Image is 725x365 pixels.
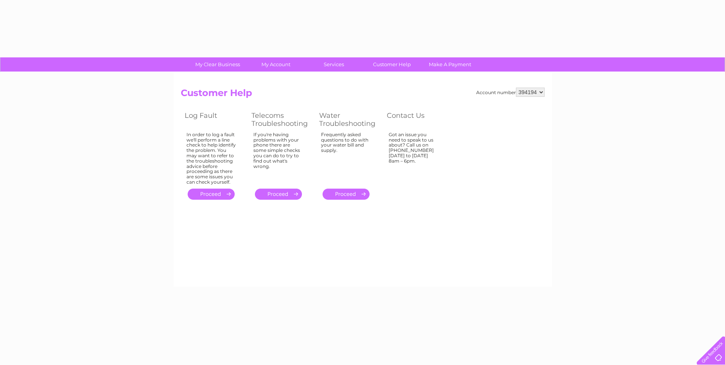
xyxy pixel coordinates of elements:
[302,57,365,72] a: Services
[188,189,235,200] a: .
[476,88,545,97] div: Account number
[253,132,304,182] div: If you're having problems with your phone there are some simple checks you can do to try to find ...
[383,109,450,130] th: Contact Us
[186,57,249,72] a: My Clear Business
[389,132,438,182] div: Got an issue you need to speak to us about? Call us on [PHONE_NUMBER] [DATE] to [DATE] 8am – 6pm.
[315,109,383,130] th: Water Troubleshooting
[181,88,545,102] h2: Customer Help
[418,57,482,72] a: Make A Payment
[255,189,302,200] a: .
[248,109,315,130] th: Telecoms Troubleshooting
[244,57,307,72] a: My Account
[187,132,236,185] div: In order to log a fault we'll perform a line check to help identify the problem. You may want to ...
[321,132,371,182] div: Frequently asked questions to do with your water bill and supply.
[323,189,370,200] a: .
[181,109,248,130] th: Log Fault
[360,57,423,72] a: Customer Help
